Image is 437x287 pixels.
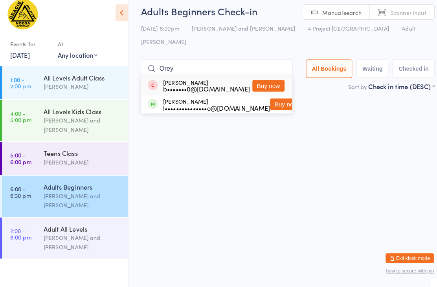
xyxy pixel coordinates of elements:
button: Buy now [264,103,296,114]
div: [PERSON_NAME] [160,84,244,97]
span: [PERSON_NAME] and [PERSON_NAME] [187,30,288,38]
time: 4:00 - 5:00 pm [10,114,31,127]
a: 7:00 -8:00 pmAdult All Levels[PERSON_NAME] and [PERSON_NAME] [2,219,125,259]
label: Sort by [340,88,358,95]
button: All Bookings [299,65,345,83]
div: l•••••••••••••••o@[DOMAIN_NAME] [160,109,264,115]
span: [DATE] 6:00pm [138,30,175,38]
div: [PERSON_NAME] and [PERSON_NAME] [43,194,119,212]
a: [DATE] [10,56,29,65]
span: 4 Project [GEOGRAPHIC_DATA] [301,30,380,38]
input: Search [138,65,286,83]
time: 1:00 - 2:00 pm [10,81,31,94]
button: Buy now [247,85,278,96]
a: 6:00 -6:30 pmAdults Beginners[PERSON_NAME] and [PERSON_NAME] [2,178,125,218]
div: Events for [10,43,49,56]
div: [PERSON_NAME] [160,102,264,115]
div: Check in time (DESC) [360,87,425,95]
div: [PERSON_NAME] and [PERSON_NAME] [43,234,119,252]
button: Exit kiosk mode [377,254,424,263]
h2: Adults Beginners Check-in [138,11,425,24]
span: Manual search [315,15,353,23]
button: Checked in [384,65,425,83]
button: Waiting [348,65,380,83]
div: Teens Class [43,152,119,161]
a: 1:00 -2:00 pmAll Levels Adult Class[PERSON_NAME] [2,71,125,104]
div: [PERSON_NAME] [43,161,119,170]
div: Adult All Levels [43,226,119,234]
div: [PERSON_NAME] [43,87,119,96]
a: 4:00 -5:00 pmAll Levels Kids Class[PERSON_NAME] and [PERSON_NAME] [2,104,125,144]
span: Scanner input [381,15,417,23]
time: 7:00 - 8:00 pm [10,229,31,241]
a: 5:00 -6:00 pmTeens Class[PERSON_NAME] [2,145,125,177]
div: Any location [57,56,95,65]
img: Gracie Humaita Noosa [8,6,37,35]
button: how to secure with pin [377,269,424,274]
time: 6:00 - 6:30 pm [10,188,31,201]
div: Adults Beginners [43,185,119,194]
div: b•••••••0@[DOMAIN_NAME] [160,90,244,97]
div: At [57,43,95,56]
div: All Levels Kids Class [43,111,119,120]
div: All Levels Adult Class [43,78,119,87]
div: [PERSON_NAME] and [PERSON_NAME] [43,120,119,138]
time: 5:00 - 6:00 pm [10,155,31,168]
